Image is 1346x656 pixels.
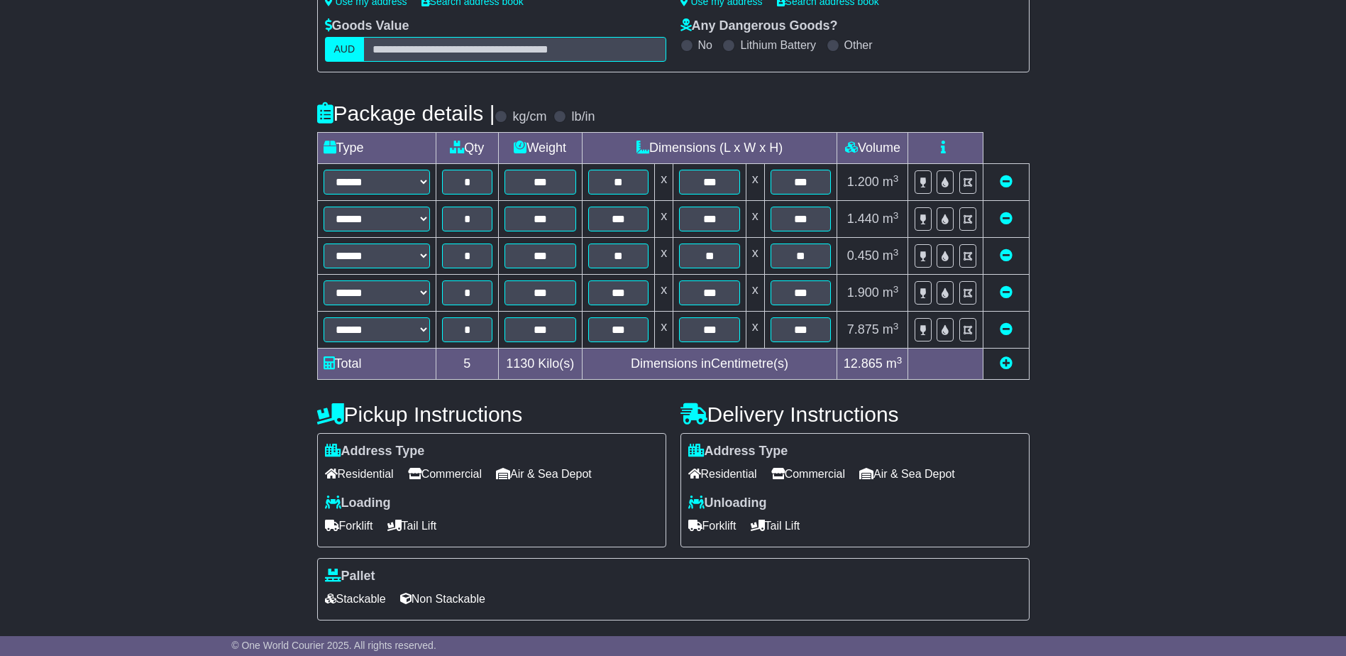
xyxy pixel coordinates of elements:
[655,312,673,349] td: x
[512,109,546,125] label: kg/cm
[325,496,391,511] label: Loading
[387,515,437,537] span: Tail Lift
[506,356,534,371] span: 1130
[859,463,955,485] span: Air & Sea Depot
[325,444,425,459] label: Address Type
[886,356,903,371] span: m
[1000,356,1013,371] a: Add new item
[893,210,899,221] sup: 3
[746,275,764,312] td: x
[847,212,879,226] span: 1.440
[317,102,495,125] h4: Package details |
[655,164,673,201] td: x
[751,515,800,537] span: Tail Lift
[837,133,908,164] td: Volume
[893,321,899,332] sup: 3
[655,238,673,275] td: x
[883,212,899,226] span: m
[746,238,764,275] td: x
[688,515,737,537] span: Forklift
[847,248,879,263] span: 0.450
[582,349,837,380] td: Dimensions in Centimetre(s)
[771,463,845,485] span: Commercial
[688,496,767,511] label: Unloading
[325,588,386,610] span: Stackable
[847,175,879,189] span: 1.200
[897,355,903,366] sup: 3
[582,133,837,164] td: Dimensions (L x W x H)
[893,173,899,184] sup: 3
[655,275,673,312] td: x
[1000,322,1013,337] a: Remove this item
[680,403,1030,426] h4: Delivery Instructions
[844,38,873,52] label: Other
[746,312,764,349] td: x
[680,18,838,34] label: Any Dangerous Goods?
[698,38,712,52] label: No
[496,463,592,485] span: Air & Sea Depot
[436,133,498,164] td: Qty
[436,349,498,380] td: 5
[325,18,409,34] label: Goods Value
[317,133,436,164] td: Type
[1000,248,1013,263] a: Remove this item
[688,444,788,459] label: Address Type
[400,588,485,610] span: Non Stackable
[893,284,899,295] sup: 3
[231,640,436,651] span: © One World Courier 2025. All rights reserved.
[1000,212,1013,226] a: Remove this item
[317,403,666,426] h4: Pickup Instructions
[655,201,673,238] td: x
[746,164,764,201] td: x
[325,37,365,62] label: AUD
[1000,175,1013,189] a: Remove this item
[1000,285,1013,300] a: Remove this item
[498,349,582,380] td: Kilo(s)
[688,463,757,485] span: Residential
[325,463,394,485] span: Residential
[317,349,436,380] td: Total
[746,201,764,238] td: x
[883,175,899,189] span: m
[893,247,899,258] sup: 3
[408,463,482,485] span: Commercial
[844,356,883,371] span: 12.865
[498,133,582,164] td: Weight
[847,285,879,300] span: 1.900
[847,322,879,337] span: 7.875
[325,515,373,537] span: Forklift
[325,569,375,584] label: Pallet
[740,38,816,52] label: Lithium Battery
[883,248,899,263] span: m
[883,322,899,337] span: m
[571,109,595,125] label: lb/in
[883,285,899,300] span: m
